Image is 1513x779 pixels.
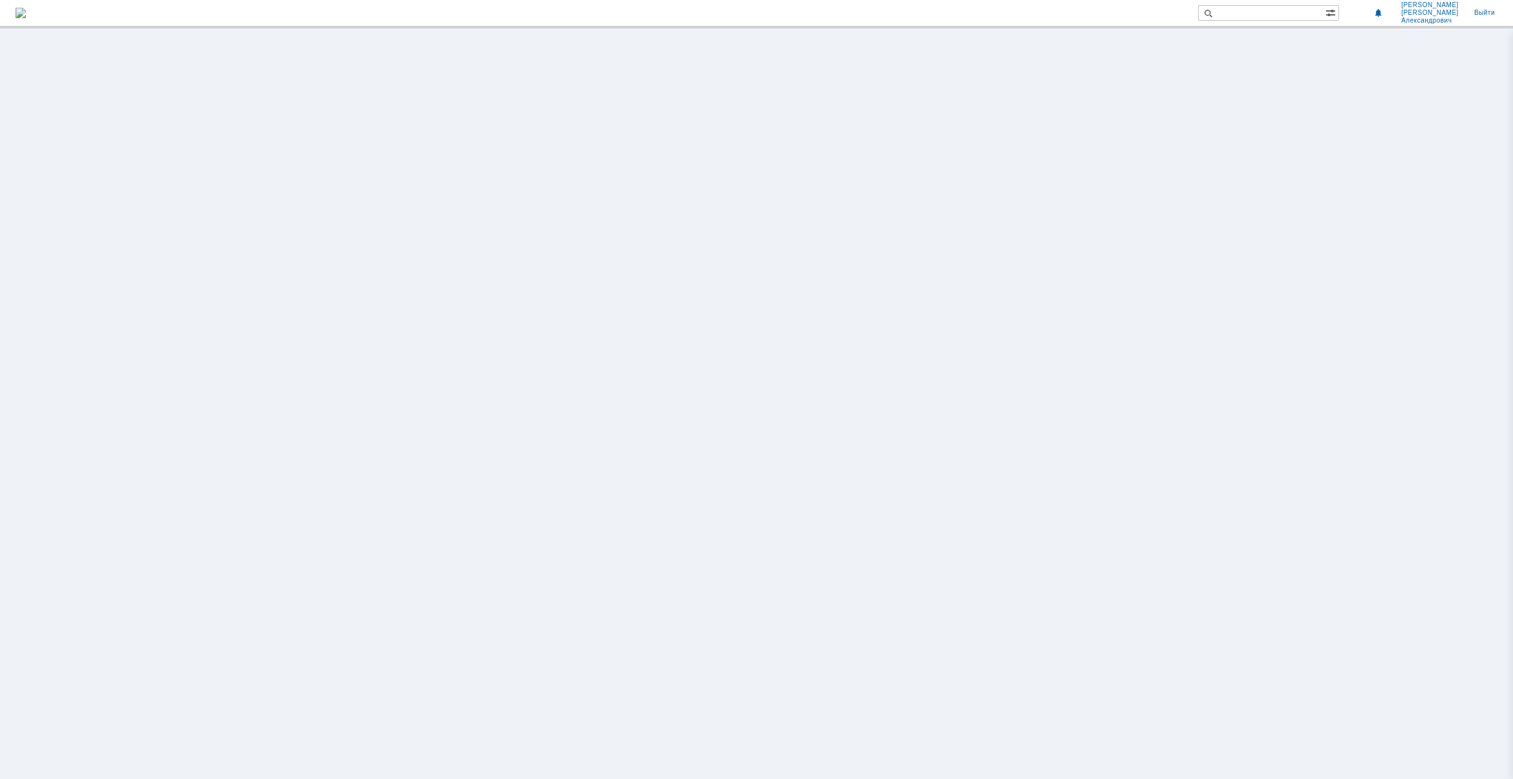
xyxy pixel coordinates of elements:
a: Перейти на домашнюю страницу [16,8,26,18]
img: logo [16,8,26,18]
span: [PERSON_NAME] [1401,1,1459,9]
span: Расширенный поиск [1325,6,1338,18]
span: Александрович [1401,17,1459,25]
span: [PERSON_NAME] [1401,9,1459,17]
